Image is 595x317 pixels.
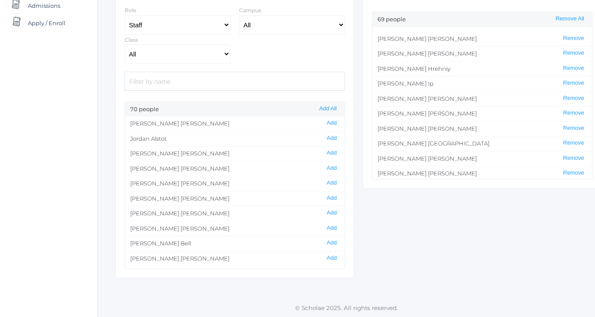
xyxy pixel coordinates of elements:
li: [PERSON_NAME] Bell [125,236,345,251]
button: Add [324,135,339,142]
li: [PERSON_NAME] [GEOGRAPHIC_DATA] [372,136,592,151]
button: Remove [561,139,587,147]
li: [PERSON_NAME] [PERSON_NAME] [372,151,592,166]
li: [PERSON_NAME] [PERSON_NAME] [125,266,345,281]
li: Jordan Alstot [125,131,345,146]
button: Add [324,149,339,157]
span: Apply / Enroll [28,14,66,32]
button: Remove [561,95,587,102]
li: [PERSON_NAME] [PERSON_NAME] [125,251,345,266]
button: Remove [561,65,587,72]
button: Remove [561,50,587,57]
button: Add All [317,105,339,112]
li: [PERSON_NAME] [PERSON_NAME] [125,176,345,191]
li: [PERSON_NAME] [PERSON_NAME] [372,91,592,106]
button: Add [324,254,339,262]
li: [PERSON_NAME] [PERSON_NAME] [125,146,345,161]
button: Add [324,179,339,187]
button: Add [324,225,339,232]
button: Remove [561,109,587,117]
li: [PERSON_NAME] [PERSON_NAME] [125,161,345,176]
div: 70 people [125,102,345,117]
li: [PERSON_NAME] [PERSON_NAME] [372,121,592,136]
input: Filter by name [125,72,345,90]
button: Remove [561,79,587,87]
li: [PERSON_NAME] [PERSON_NAME] [125,206,345,221]
li: [PERSON_NAME] [PERSON_NAME] [125,116,345,131]
button: Add [324,239,339,247]
button: Remove [561,35,587,42]
button: Add [324,119,339,127]
button: Remove [561,125,587,132]
label: Class [125,36,138,43]
button: Remove [561,155,587,162]
li: [PERSON_NAME] [PERSON_NAME] [372,166,592,181]
li: [PERSON_NAME] Ip [372,76,592,91]
button: Remove All [553,15,587,23]
button: Add [324,165,339,172]
p: © Scholae 2025. All rights reserved. [98,304,595,312]
div: 69 people [372,12,592,27]
li: [PERSON_NAME] [PERSON_NAME] [372,106,592,121]
li: [PERSON_NAME] [PERSON_NAME] [372,46,592,61]
li: [PERSON_NAME] [PERSON_NAME] [125,191,345,206]
li: [PERSON_NAME] [PERSON_NAME] [372,31,592,46]
li: [PERSON_NAME] Hrehniy [372,61,592,76]
button: Add [324,209,339,217]
button: Remove [561,169,587,177]
li: [PERSON_NAME] [PERSON_NAME] [125,221,345,236]
label: Role [125,7,136,13]
label: Campus [239,7,261,13]
button: Add [324,195,339,202]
